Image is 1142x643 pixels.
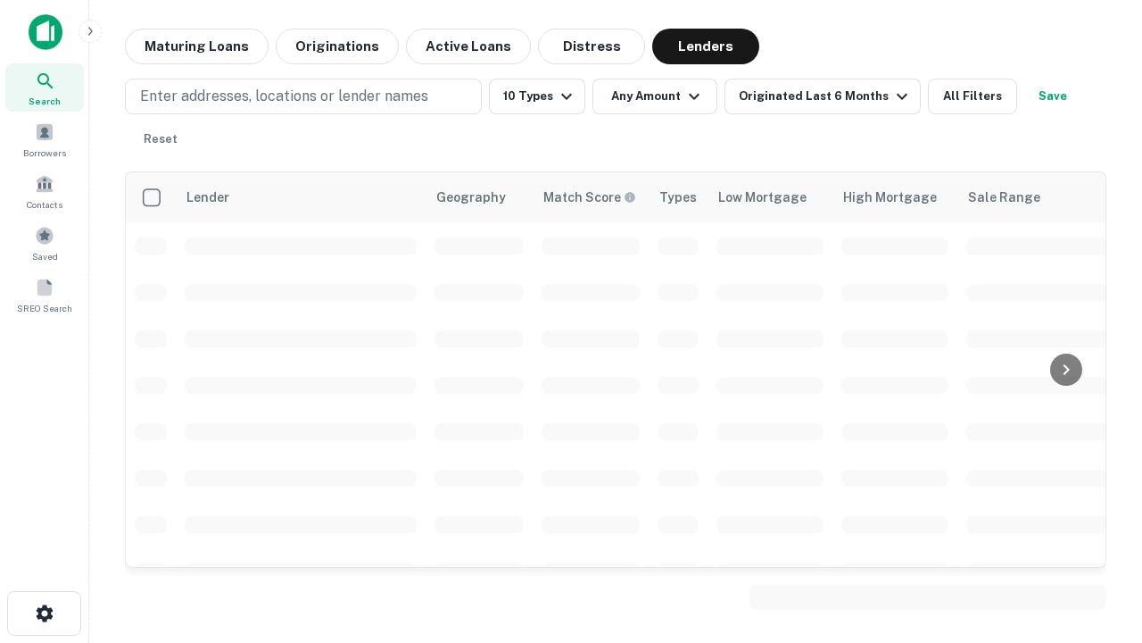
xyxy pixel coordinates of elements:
button: Enter addresses, locations or lender names [125,79,482,114]
div: Low Mortgage [718,187,807,208]
button: Lenders [652,29,759,64]
span: Search [29,94,61,108]
a: Saved [5,219,84,267]
a: Search [5,63,84,112]
th: High Mortgage [832,172,957,222]
span: Contacts [27,197,62,212]
button: Save your search to get updates of matches that match your search criteria. [1024,79,1081,114]
button: All Filters [928,79,1017,114]
th: Geography [426,172,533,222]
button: Reset [132,121,189,157]
button: Maturing Loans [125,29,269,64]
iframe: Chat Widget [1053,500,1142,586]
div: Lender [186,187,229,208]
p: Enter addresses, locations or lender names [140,86,428,107]
div: Geography [436,187,506,208]
a: Contacts [5,167,84,215]
th: Lender [176,172,426,222]
div: Types [659,187,697,208]
th: Types [649,172,708,222]
button: 10 Types [489,79,585,114]
th: Low Mortgage [708,172,832,222]
span: Borrowers [23,146,66,160]
div: Originated Last 6 Months [739,86,913,107]
th: Capitalize uses an advanced AI algorithm to match your search with the best lender. The match sco... [533,172,649,222]
th: Sale Range [957,172,1118,222]
button: Originated Last 6 Months [724,79,921,114]
span: Saved [32,249,58,263]
button: Any Amount [592,79,717,114]
div: Sale Range [968,187,1040,208]
a: Borrowers [5,115,84,163]
button: Active Loans [406,29,531,64]
button: Distress [538,29,645,64]
img: capitalize-icon.png [29,14,62,50]
div: High Mortgage [843,187,937,208]
a: SREO Search [5,271,84,319]
div: Capitalize uses an advanced AI algorithm to match your search with the best lender. The match sco... [543,188,636,207]
span: SREO Search [17,301,72,315]
h6: Match Score [543,188,633,207]
button: Originations [276,29,399,64]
